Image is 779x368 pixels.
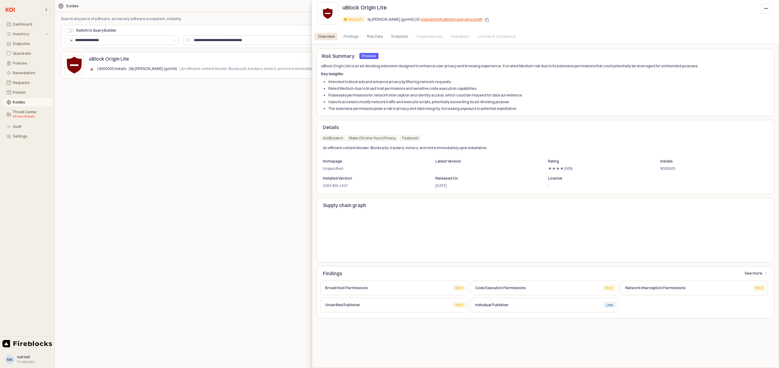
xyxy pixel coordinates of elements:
[342,3,387,12] p: uBlock Origin Lite
[362,53,376,59] div: Preview
[323,124,768,131] p: Details
[548,159,645,164] p: Rating
[435,183,533,188] p: [DATE]
[323,270,693,277] p: Findings
[451,33,469,40] div: Repository
[328,79,770,85] li: Intended to block ads and enhance privacy by filtering network requests.
[548,176,645,181] p: License
[606,302,613,308] div: Low
[625,285,748,291] p: Network Interception Permissions
[363,33,386,40] div: Risk Data
[323,176,420,181] p: Installed Version
[323,183,420,188] p: 2025.804.1547
[321,63,770,69] p: uBlock Origin Lite is an ad-blocking extension designed to enhance user privacy and browsing expe...
[325,302,448,308] p: Unverified Publisher
[605,285,613,291] div: Med
[745,271,762,276] p: See more
[367,33,383,40] div: Risk Data
[322,52,355,60] p: Risk Summary
[413,33,446,40] div: Dependencies
[548,166,645,171] p: ★★★★(569)
[314,33,339,40] div: Overview
[328,93,770,98] li: Possesses permissions for network interception and identity access, which could be misused for da...
[421,17,483,22] a: ddkjiahejlhfcafbddmgiahcphecmpfh
[323,145,731,151] p: An efficient content blocker. Blocks ads, trackers, miners, and more immediately upon installation.
[348,16,363,23] div: Medium
[368,17,483,22] p: by [PERSON_NAME] (gorhill) | ID:
[455,302,463,308] div: Med
[742,268,770,278] button: See more
[475,302,599,308] p: Individual Publisher
[323,166,420,171] p: Unspecified
[323,202,768,209] p: Supply chain graph
[435,176,533,181] p: Released On
[755,285,763,291] div: Med
[455,285,463,291] div: Med
[323,159,420,164] p: Homepage
[318,33,335,40] div: Overview
[325,285,448,291] p: Broad Host Permissions
[417,33,442,40] div: Dependencies
[328,99,770,105] li: Uses its access to modify network traffic and execute scripts, potentially exceeding its ad-block...
[548,183,645,188] p: -
[447,33,473,40] div: Repository
[660,166,757,171] p: 8000000
[328,86,770,91] li: Rated Medium due to broad host permissions and sensitive code execution capabilities.
[660,159,757,164] p: Installs
[388,33,412,40] div: Endpoints
[474,33,519,40] div: License & Compliance
[321,72,344,76] strong: Key insights:
[323,214,768,258] iframe: SupplyChainGraph
[435,159,533,164] p: Latest Version
[391,33,408,40] div: Endpoints
[402,135,418,141] div: Featured
[349,135,396,141] div: Make Chrome Yours Privacy
[340,33,362,40] div: Findings
[475,285,598,291] p: Code Execution Permissions
[344,33,358,40] div: Findings
[328,106,770,111] li: The extensive permissions pose a risk to privacy and data integrity, increasing exposure to poten...
[478,33,516,40] div: License & Compliance
[323,135,343,141] div: Ad Blockers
